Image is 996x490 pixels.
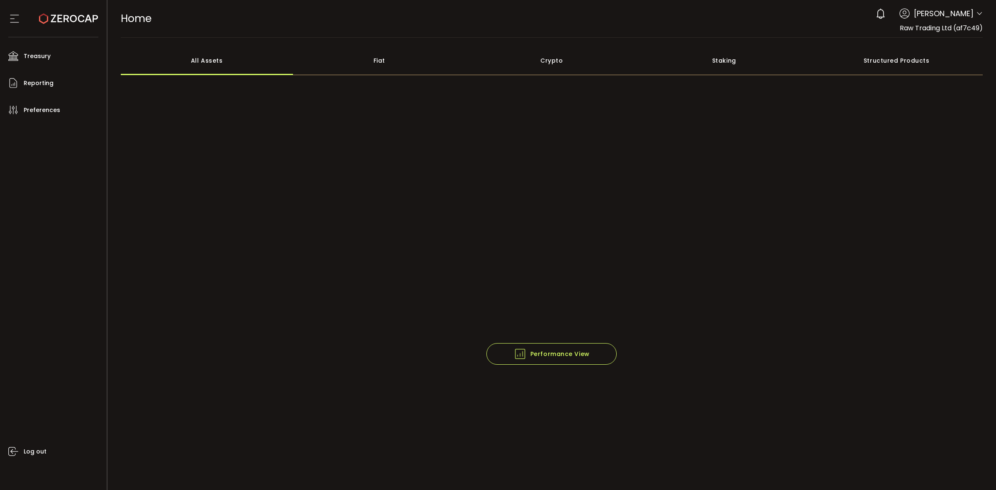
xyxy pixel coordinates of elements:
[514,348,590,360] span: Performance View
[293,46,466,75] div: Fiat
[24,50,51,62] span: Treasury
[914,8,974,19] span: [PERSON_NAME]
[638,46,810,75] div: Staking
[24,104,60,116] span: Preferences
[954,450,996,490] iframe: Chat Widget
[121,46,293,75] div: All Assets
[486,343,617,365] button: Performance View
[121,11,151,26] span: Home
[24,446,46,458] span: Log out
[24,77,54,89] span: Reporting
[810,46,983,75] div: Structured Products
[900,23,983,33] span: Raw Trading Ltd (af7c49)
[466,46,638,75] div: Crypto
